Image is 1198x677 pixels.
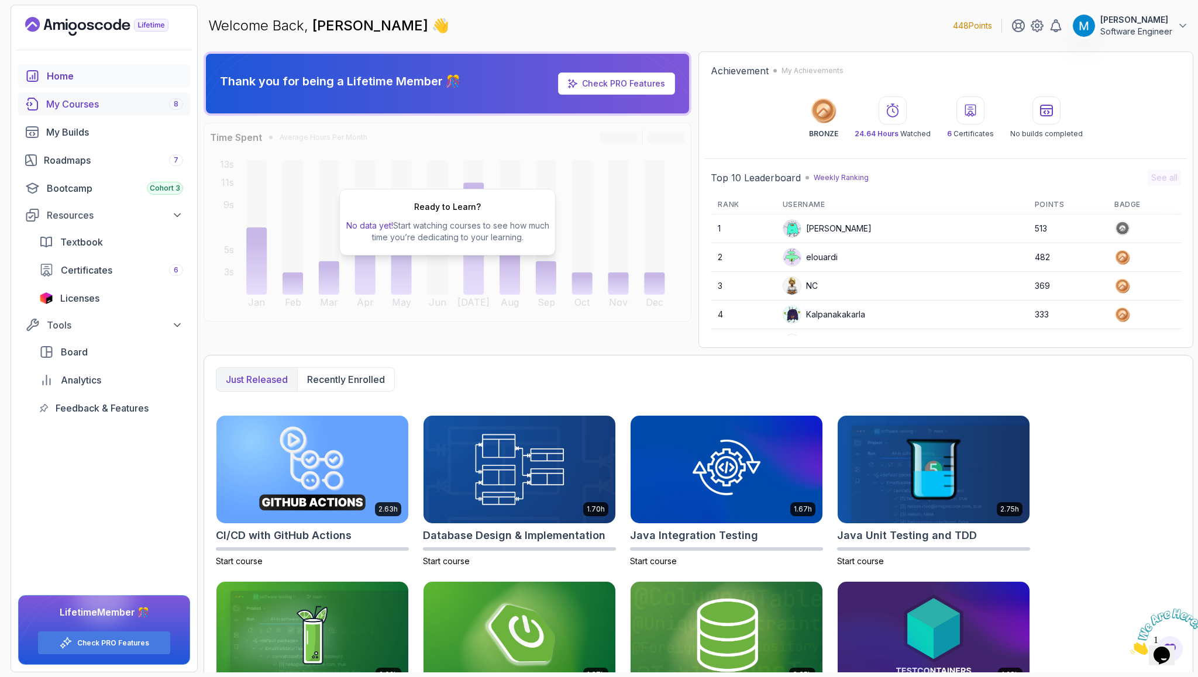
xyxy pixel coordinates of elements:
p: 2.75h [1000,505,1019,514]
p: Software Engineer [1100,26,1172,37]
img: Java Integration Testing card [631,416,822,523]
p: 1.70h [587,505,605,514]
th: Badge [1107,195,1181,215]
td: 2 [711,243,775,272]
img: user profile image [783,277,801,295]
div: Roadmaps [44,153,183,167]
a: home [18,64,190,88]
p: Thank you for being a Lifetime Member 🎊 [220,73,460,89]
span: Textbook [60,235,103,249]
span: 24.64 Hours [855,129,898,138]
img: Java Unit Testing and TDD card [838,416,1030,523]
a: Landing page [25,17,195,36]
div: Bootcamp [47,181,183,195]
a: Database Design & Implementation card1.70hDatabase Design & ImplementationStart course [423,415,616,567]
p: Welcome Back, [208,16,449,35]
div: Kalpanakakarla [783,305,865,324]
a: licenses [32,286,190,310]
span: 7 [174,156,178,165]
span: Start course [423,556,470,566]
p: My Achievements [782,66,844,75]
h2: Achievement [711,64,769,78]
span: 6 [947,129,952,138]
img: Database Design & Implementation card [424,416,615,523]
p: Watched [855,129,931,139]
a: courses [18,92,190,116]
a: analytics [32,368,190,392]
p: Weekly Ranking [814,173,869,182]
span: Licenses [60,291,99,305]
div: IssaKass [783,334,839,353]
a: Check PRO Features [582,78,665,88]
h2: Java Integration Testing [630,527,758,544]
span: No data yet! [346,220,393,230]
div: My Builds [46,125,183,139]
a: Java Unit Testing and TDD card2.75hJava Unit Testing and TDDStart course [837,415,1030,567]
span: Feedback & Features [56,401,149,415]
a: Check PRO Features [77,638,149,648]
div: elouardi [783,248,838,267]
span: Board [61,345,88,359]
span: Certificates [61,263,112,277]
span: Start course [216,556,263,566]
a: CI/CD with GitHub Actions card2.63hCI/CD with GitHub ActionsStart course [216,415,409,567]
span: Start course [837,556,884,566]
div: NC [783,277,818,295]
p: [PERSON_NAME] [1100,14,1172,26]
th: Points [1028,195,1107,215]
button: Tools [18,315,190,336]
td: 1 [711,215,775,243]
img: Chat attention grabber [5,5,77,51]
a: feedback [32,396,190,420]
img: jetbrains icon [39,292,53,304]
a: roadmaps [18,148,190,172]
p: 448 Points [953,20,992,32]
div: My Courses [46,97,183,111]
span: Cohort 3 [150,184,180,193]
div: Home [47,69,183,83]
a: Check PRO Features [558,72,675,95]
a: builds [18,120,190,144]
img: user profile image [783,334,801,352]
p: BRONZE [809,129,838,139]
iframe: chat widget [1125,604,1198,659]
th: Rank [711,195,775,215]
span: [PERSON_NAME] [312,17,432,34]
span: Start course [630,556,677,566]
a: textbook [32,230,190,254]
div: Tools [47,318,183,332]
td: 513 [1028,215,1107,243]
h2: Top 10 Leaderboard [711,171,801,185]
h2: Ready to Learn? [414,201,481,213]
button: user profile image[PERSON_NAME]Software Engineer [1072,14,1189,37]
p: 2.63h [378,505,398,514]
span: 6 [174,265,178,275]
button: Just released [216,368,297,391]
p: No builds completed [1010,129,1083,139]
td: 369 [1028,272,1107,300]
a: bootcamp [18,177,190,200]
td: 4 [711,300,775,329]
p: 1.67h [794,505,812,514]
td: 482 [1028,243,1107,272]
span: 👋 [432,16,449,35]
td: 333 [1028,300,1107,329]
img: default monster avatar [783,248,801,266]
th: Username [776,195,1028,215]
img: user profile image [1073,15,1095,37]
button: Resources [18,205,190,226]
button: Recently enrolled [297,368,394,391]
span: 1 [5,5,9,15]
p: Certificates [947,129,994,139]
p: Recently enrolled [307,372,385,386]
a: Java Integration Testing card1.67hJava Integration TestingStart course [630,415,823,567]
div: [PERSON_NAME] [783,219,872,238]
h2: Java Unit Testing and TDD [837,527,977,544]
h2: CI/CD with GitHub Actions [216,527,352,544]
td: 3 [711,272,775,300]
img: CI/CD with GitHub Actions card [216,416,408,523]
span: 8 [174,99,178,109]
a: certificates [32,258,190,282]
span: Analytics [61,373,101,387]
